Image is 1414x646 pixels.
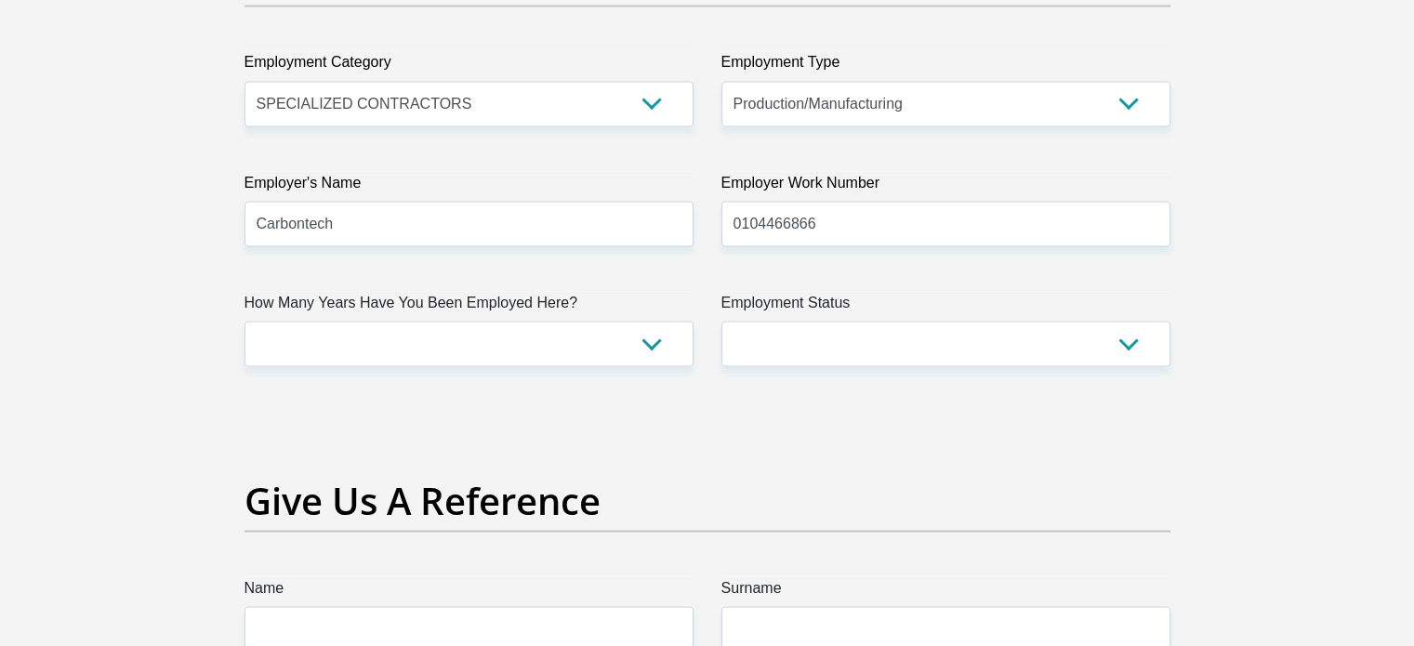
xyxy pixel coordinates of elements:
input: Employer's Name [244,201,694,246]
label: Surname [721,576,1170,606]
label: Name [244,576,694,606]
label: Employer Work Number [721,171,1170,201]
label: How Many Years Have You Been Employed Here? [244,291,694,321]
label: Employment Type [721,51,1170,81]
label: Employment Status [721,291,1170,321]
label: Employer's Name [244,171,694,201]
input: Employer Work Number [721,201,1170,246]
h2: Give Us A Reference [244,478,1170,522]
label: Employment Category [244,51,694,81]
